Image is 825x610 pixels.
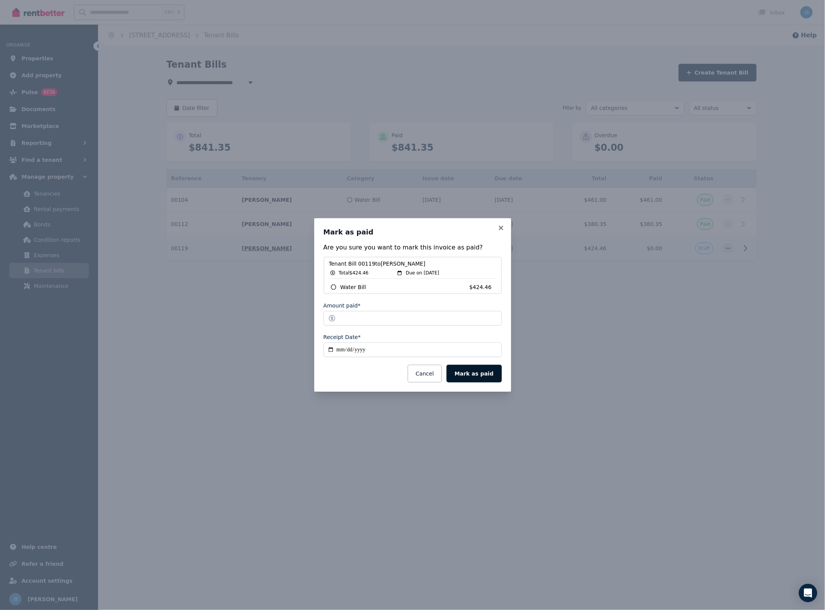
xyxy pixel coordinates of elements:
[406,270,439,276] span: Due on [DATE]
[799,584,817,602] div: Open Intercom Messenger
[324,333,361,341] label: Receipt Date*
[339,270,369,276] span: Total $424.46
[447,365,501,382] button: Mark as paid
[324,302,361,309] label: Amount paid*
[408,365,442,382] button: Cancel
[340,283,366,291] span: Water Bill
[324,243,502,252] p: Are you sure you want to mark this invoice as paid?
[329,260,496,268] span: Tenant Bill 00119 to [PERSON_NAME]
[324,228,502,237] h3: Mark as paid
[470,283,496,291] span: $424.46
